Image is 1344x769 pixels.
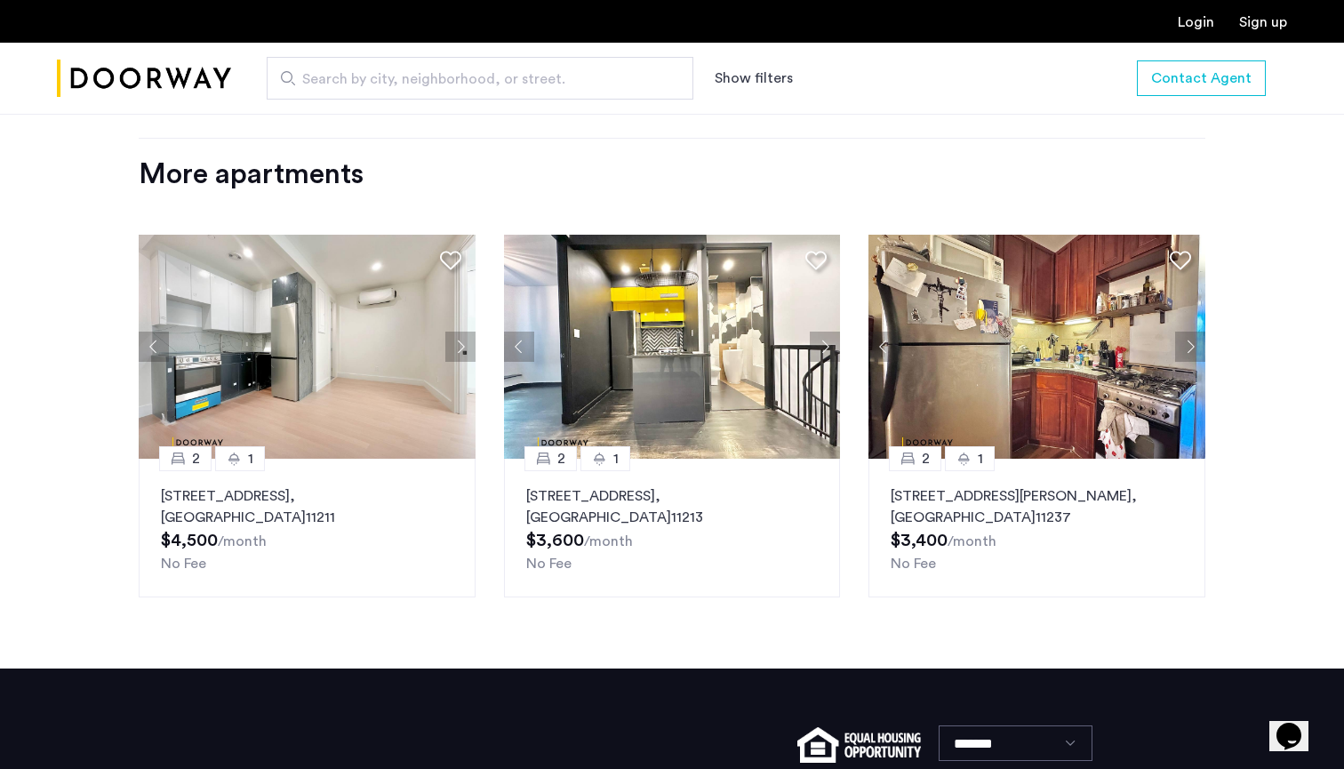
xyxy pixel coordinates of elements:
img: 360ac8f6-4482-47b0-bc3d-3cb89b569d10_638791359623755990.jpeg [868,235,1205,459]
img: 2013_638599432380776736.jpeg [504,235,841,459]
span: 2 [557,448,565,469]
button: Next apartment [445,332,476,362]
a: Login [1178,15,1214,29]
span: 2 [922,448,930,469]
a: Cazamio Logo [57,45,231,112]
span: 1 [978,448,983,469]
sub: /month [584,534,633,549]
span: 1 [613,448,619,469]
button: Next apartment [810,332,840,362]
span: $3,400 [891,532,948,549]
span: Search by city, neighborhood, or street. [302,68,644,90]
input: Apartment Search [267,57,693,100]
img: 2016_638576079046311640.jpeg [139,235,476,459]
button: Previous apartment [139,332,169,362]
p: [STREET_ADDRESS] 11213 [526,485,819,528]
img: logo [57,45,231,112]
span: No Fee [161,557,206,571]
span: Contact Agent [1151,68,1252,89]
p: [STREET_ADDRESS][PERSON_NAME] 11237 [891,485,1183,528]
iframe: chat widget [1269,698,1326,751]
span: No Fee [891,557,936,571]
a: 21[STREET_ADDRESS], [GEOGRAPHIC_DATA]11213No Fee [504,459,841,597]
a: Registration [1239,15,1287,29]
button: Next apartment [1175,332,1205,362]
a: 21[STREET_ADDRESS], [GEOGRAPHIC_DATA]11211No Fee [139,459,476,597]
div: More apartments [139,156,1205,192]
img: equal-housing.png [797,727,921,763]
button: button [1137,60,1266,96]
button: Show or hide filters [715,68,793,89]
button: Previous apartment [868,332,899,362]
sub: /month [948,534,996,549]
span: 2 [192,448,200,469]
p: [STREET_ADDRESS] 11211 [161,485,453,528]
button: Previous apartment [504,332,534,362]
span: 1 [248,448,253,469]
a: 21[STREET_ADDRESS][PERSON_NAME], [GEOGRAPHIC_DATA]11237No Fee [868,459,1205,597]
span: No Fee [526,557,572,571]
select: Language select [939,725,1092,761]
span: $4,500 [161,532,218,549]
span: $3,600 [526,532,584,549]
sub: /month [218,534,267,549]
